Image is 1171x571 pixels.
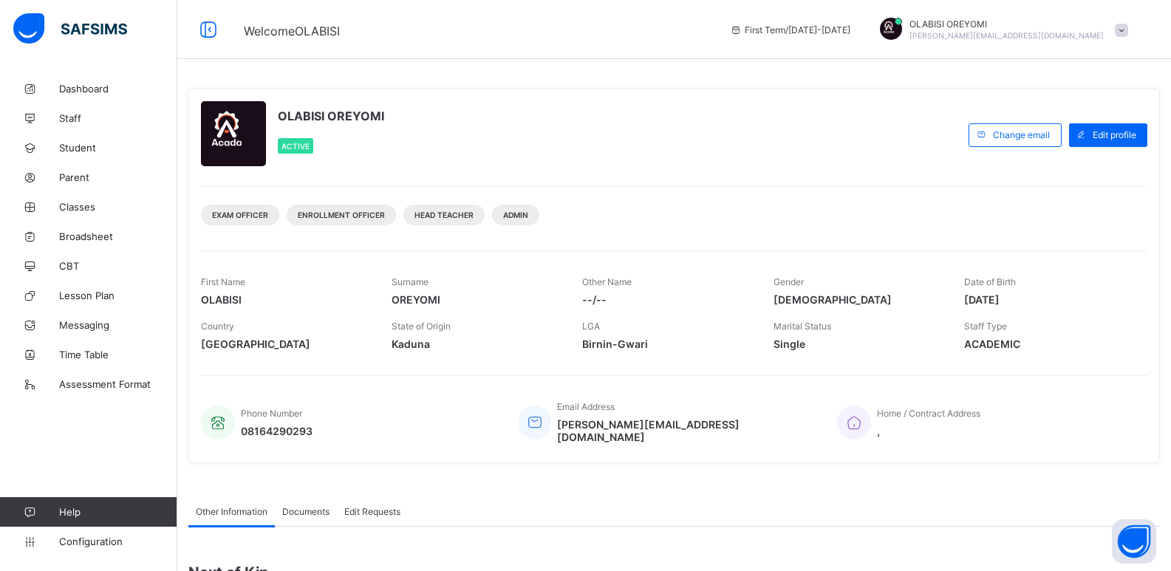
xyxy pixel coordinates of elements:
[59,171,177,183] span: Parent
[59,349,177,360] span: Time Table
[392,338,560,350] span: Kaduna
[774,321,831,332] span: Marital Status
[196,506,267,517] span: Other Information
[503,211,528,219] span: Admin
[582,276,632,287] span: Other Name
[582,321,600,332] span: LGA
[201,321,234,332] span: Country
[59,506,177,518] span: Help
[241,408,302,419] span: Phone Number
[282,506,330,517] span: Documents
[241,425,313,437] span: 08164290293
[59,83,177,95] span: Dashboard
[59,201,177,213] span: Classes
[774,338,942,350] span: Single
[877,425,980,437] span: ,
[964,321,1007,332] span: Staff Type
[13,13,127,44] img: safsims
[244,24,340,38] span: Welcome OLABISI
[865,18,1136,42] div: OLABISIOREYOMI
[964,293,1133,306] span: [DATE]
[59,260,177,272] span: CBT
[281,142,310,151] span: Active
[909,31,1104,40] span: [PERSON_NAME][EMAIL_ADDRESS][DOMAIN_NAME]
[298,211,385,219] span: Enrollment Officer
[993,129,1050,140] span: Change email
[344,506,400,517] span: Edit Requests
[557,418,815,443] span: [PERSON_NAME][EMAIL_ADDRESS][DOMAIN_NAME]
[392,276,429,287] span: Surname
[59,142,177,154] span: Student
[392,293,560,306] span: OREYOMI
[59,290,177,301] span: Lesson Plan
[909,18,1104,30] span: OLABISI OREYOMI
[774,276,804,287] span: Gender
[392,321,451,332] span: State of Origin
[201,276,245,287] span: First Name
[582,338,751,350] span: Birnin-Gwari
[730,24,850,35] span: session/term information
[1093,129,1136,140] span: Edit profile
[278,109,384,123] span: OLABISI OREYOMI
[414,211,474,219] span: Head Teacher
[59,378,177,390] span: Assessment Format
[212,211,268,219] span: Exam Officer
[201,293,369,306] span: OLABISI
[774,293,942,306] span: [DEMOGRAPHIC_DATA]
[877,408,980,419] span: Home / Contract Address
[201,338,369,350] span: [GEOGRAPHIC_DATA]
[59,536,177,547] span: Configuration
[964,276,1016,287] span: Date of Birth
[582,293,751,306] span: --/--
[59,319,177,331] span: Messaging
[964,338,1133,350] span: ACADEMIC
[557,401,615,412] span: Email Address
[59,230,177,242] span: Broadsheet
[59,112,177,124] span: Staff
[1112,519,1156,564] button: Open asap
